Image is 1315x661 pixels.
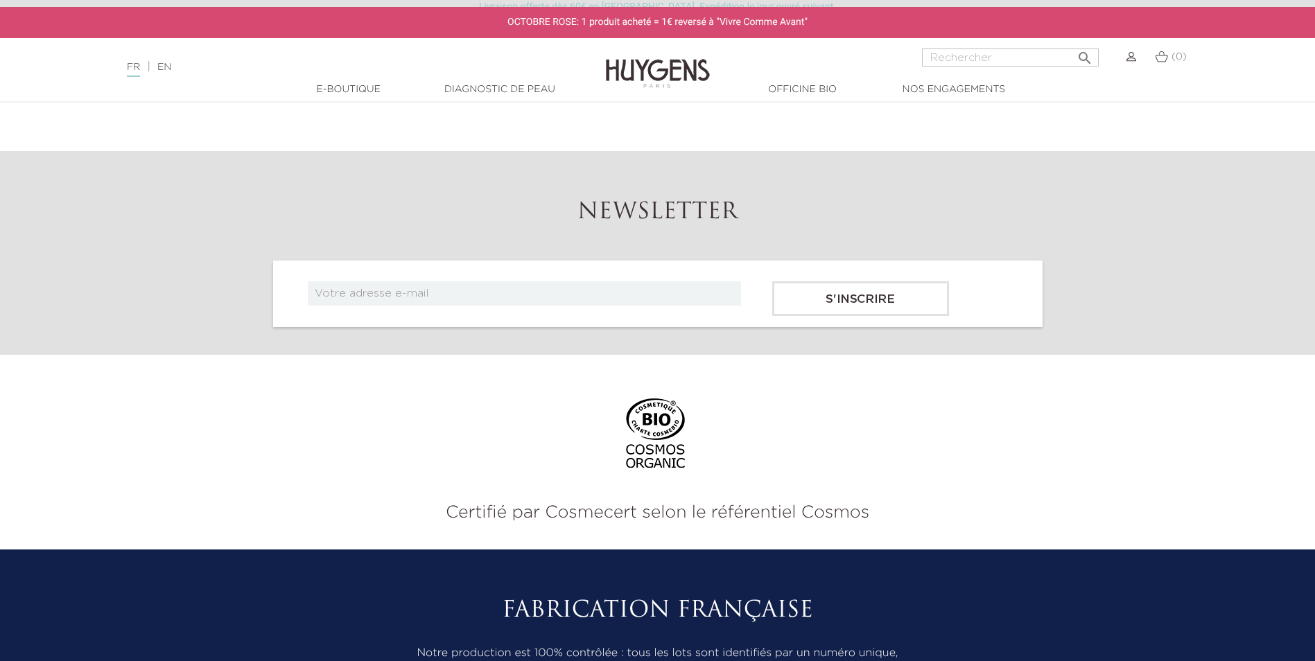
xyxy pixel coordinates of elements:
h2: Newsletter [273,200,1043,226]
input: S'inscrire [772,281,949,316]
span: (0) [1172,52,1187,62]
a: Nos engagements [885,82,1023,97]
p: Certifié par Cosmecert selon le référentiel Cosmos [10,500,1305,526]
a: E-Boutique [279,82,418,97]
div: | [120,59,537,76]
input: Rechercher [922,49,1099,67]
a: EN [157,62,171,72]
input: Votre adresse e-mail [308,281,741,306]
img: logo bio cosmos [621,398,694,483]
i:  [1077,46,1093,62]
img: Huygens [606,37,710,90]
h2: Fabrication Française [273,598,1043,624]
a: Officine Bio [733,82,872,97]
a: Diagnostic de peau [430,82,569,97]
a: FR [127,62,140,77]
button:  [1072,44,1097,63]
